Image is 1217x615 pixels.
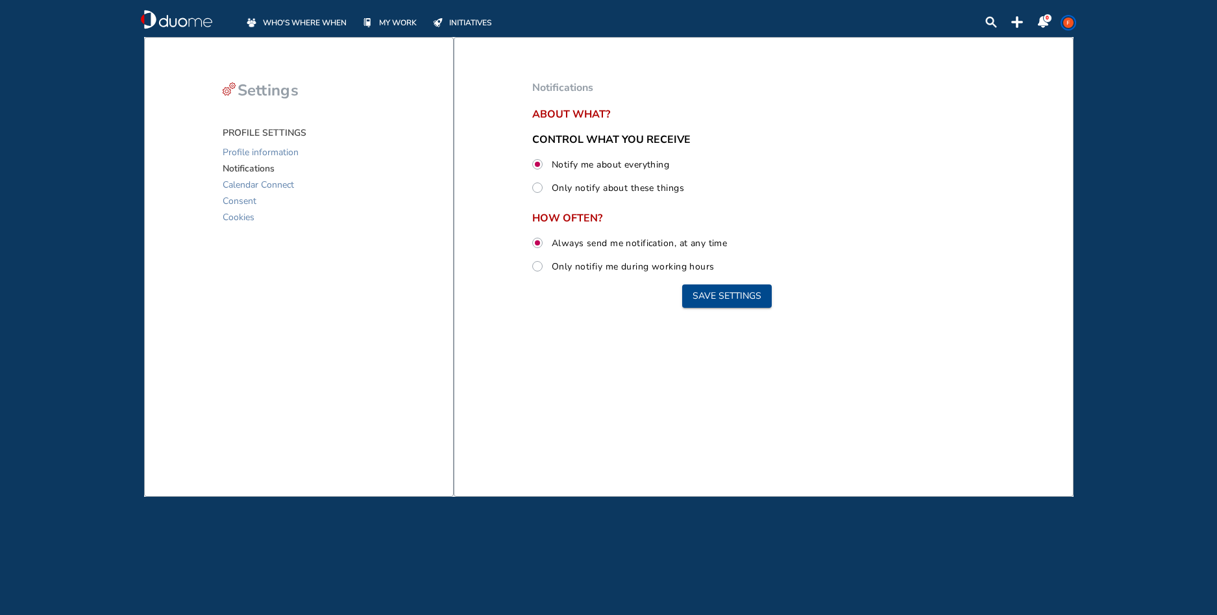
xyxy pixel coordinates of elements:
label: Always send me notification, at any time [549,234,728,251]
div: notification-panel-on [1037,16,1049,28]
label: Notify me about everything [549,156,669,173]
span: Calendar Connect [223,177,294,193]
img: plus-topbar.b126d2c6.svg [1011,16,1023,28]
img: duome-logo-whitelogo.b0ca3abf.svg [141,10,212,29]
div: initiatives-off [431,16,445,29]
span: PROFILE SETTINGS [223,127,306,139]
span: HOW OFTEN? [532,212,922,224]
div: duome-logo-whitelogo [141,10,212,29]
label: Only notifiy me during working hours [549,258,715,275]
span: Consent [223,193,256,209]
img: notification-panel-on.a48c1939.svg [1037,16,1049,28]
div: plus-topbar [1011,16,1023,28]
span: Cookies [223,209,254,225]
a: WHO'S WHERE WHEN [245,16,347,29]
label: Only notify about these things [549,179,684,196]
div: mywork-off [361,16,375,29]
span: Notifications [223,160,275,177]
a: MY WORK [361,16,417,29]
span: 0 [1046,14,1049,21]
button: Save settings [682,284,772,308]
a: duome-logo-whitelogologo-notext [141,10,212,29]
span: WHO'S WHERE WHEN [263,16,347,29]
div: settings-cog-red [223,82,236,95]
span: Notifications [532,81,593,95]
span: About what? [532,108,922,120]
span: Settings [238,80,299,101]
img: search-lens.23226280.svg [985,16,997,28]
span: CONTROL WHAT YOU RECEIVE [532,132,691,147]
img: initiatives-off.b77ef7b9.svg [433,18,443,27]
a: INITIATIVES [431,16,491,29]
div: search-lens [985,16,997,28]
span: MY WORK [379,16,417,29]
span: Profile information [223,144,299,160]
div: whoswherewhen-off [245,16,258,29]
img: settings-cog-red.d5cea378.svg [223,82,236,95]
img: whoswherewhen-off.a3085474.svg [247,18,256,27]
img: mywork-off.f8bf6c09.svg [363,18,371,27]
span: INITIATIVES [449,16,491,29]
